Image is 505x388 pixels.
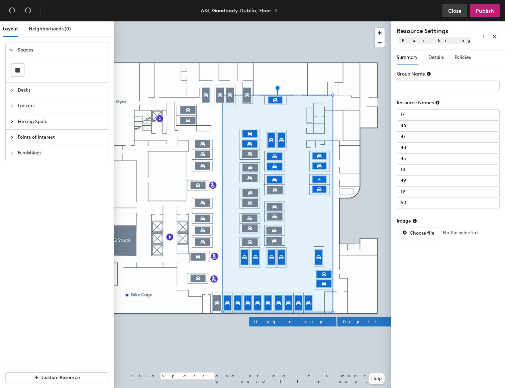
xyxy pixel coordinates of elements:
[249,317,336,327] button: Ungroup
[397,198,500,208] input: Unknown Parking Spots
[18,98,104,114] span: Lockers
[10,151,14,155] span: collapsed
[5,372,108,383] button: Custom Resource
[397,109,500,120] input: Unknown Parking Spots
[10,135,14,139] span: collapsed
[5,4,19,17] button: Undo (⌘ + Z)
[410,230,434,236] span: Choose file
[397,120,500,131] input: Unknown Parking Spots
[428,54,444,60] span: Details
[397,218,417,224] div: Image
[442,4,467,17] button: Close
[481,34,486,39] span: more
[397,175,500,186] input: Unknown Parking Spots
[201,6,277,15] div: A&L Goodbody Dublin, Floor -1
[10,88,14,92] span: collapsed
[41,375,80,380] span: Custom Resource
[21,4,35,17] button: Redo (⌘ + ⇧ + Z)
[476,8,494,14] span: Publish
[470,4,500,17] button: Publish
[29,26,71,32] span: Neighborhoods (0)
[10,48,14,52] span: expanded
[492,34,497,39] span: close
[454,54,471,60] span: Policies
[254,319,331,325] span: Ungroup
[18,42,104,58] span: Spaces
[397,81,500,91] input: Unknown Parking Spots
[397,27,470,35] h4: Resource Settings
[18,130,104,145] span: Points of Interest
[18,114,104,129] span: Parking Spots
[337,317,444,327] button: Duplicate
[397,209,500,219] input: Unknown Parking Spots
[3,26,18,32] span: Layout
[448,8,462,14] span: Close
[397,228,440,238] button: Choose file
[397,54,418,60] span: Summary
[18,145,104,161] span: Furnishings
[397,100,440,106] div: Resource Names
[443,229,478,237] span: No file selected
[397,142,500,153] input: Unknown Parking Spots
[397,71,431,77] div: Group Name
[9,7,15,14] span: undo
[10,120,14,124] span: collapsed
[10,104,14,108] span: collapsed
[397,186,500,197] input: Unknown Parking Spots
[397,164,500,175] input: Unknown Parking Spots
[369,373,385,384] button: Help
[397,153,500,164] input: Unknown Parking Spots
[18,83,104,98] span: Desks
[397,131,500,142] input: Unknown Parking Spots
[343,319,439,325] span: Duplicate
